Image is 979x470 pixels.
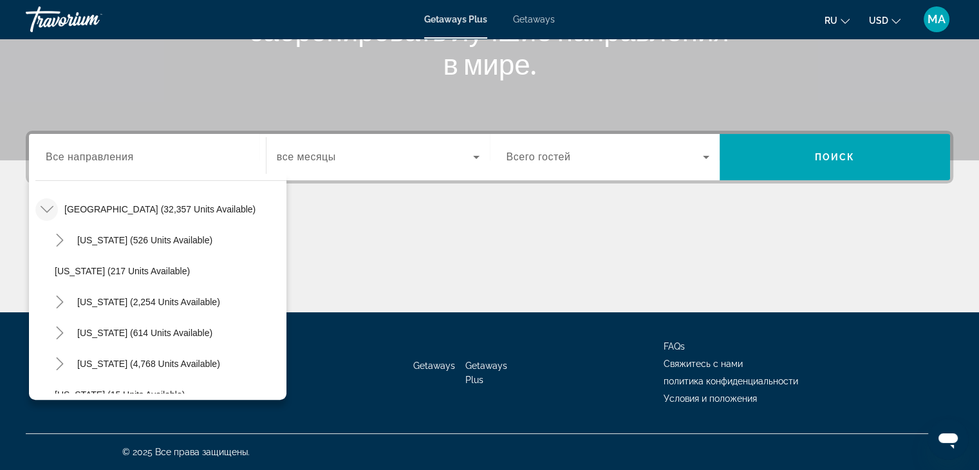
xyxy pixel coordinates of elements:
[55,266,190,276] span: [US_STATE] (217 units available)
[664,341,685,352] a: FAQs
[413,361,455,371] a: Getaways
[277,151,336,162] span: все месяцы
[35,198,58,221] button: Toggle United States (32,357 units available)
[815,152,855,162] span: Поиск
[48,353,71,375] button: Toggle Florida (4,768 units available)
[928,418,969,460] iframe: Кнопка запуска окна обмена сообщениями
[825,15,837,26] span: ru
[77,297,220,307] span: [US_STATE] (2,254 units available)
[869,11,900,30] button: Change currency
[29,134,950,180] div: Search widget
[48,291,71,314] button: Toggle California (2,254 units available)
[720,134,950,180] button: Поиск
[424,14,487,24] a: Getaways Plus
[664,359,743,369] a: Свяжитесь с нами
[64,204,256,214] span: [GEOGRAPHIC_DATA] (32,357 units available)
[465,361,507,385] a: Getaways Plus
[48,322,71,344] button: Toggle Colorado (614 units available)
[664,393,757,404] a: Условия и положения
[58,198,262,221] button: [GEOGRAPHIC_DATA] (32,357 units available)
[46,151,134,162] span: Все направления
[71,290,227,314] button: [US_STATE] (2,254 units available)
[77,235,212,245] span: [US_STATE] (526 units available)
[48,383,286,406] button: [US_STATE] (15 units available)
[664,376,798,386] a: политика конфиденциальности
[71,352,227,375] button: [US_STATE] (4,768 units available)
[825,11,850,30] button: Change language
[869,15,888,26] span: USD
[928,13,946,26] span: MA
[122,447,250,457] span: © 2025 Все права защищены.
[513,14,555,24] a: Getaways
[48,259,286,283] button: [US_STATE] (217 units available)
[55,390,185,400] span: [US_STATE] (15 units available)
[920,6,953,33] button: User Menu
[507,151,571,162] span: Всего гостей
[77,328,212,338] span: [US_STATE] (614 units available)
[71,321,219,344] button: [US_STATE] (614 units available)
[77,359,220,369] span: [US_STATE] (4,768 units available)
[26,3,154,36] a: Travorium
[48,229,71,252] button: Toggle Arizona (526 units available)
[71,229,219,252] button: [US_STATE] (526 units available)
